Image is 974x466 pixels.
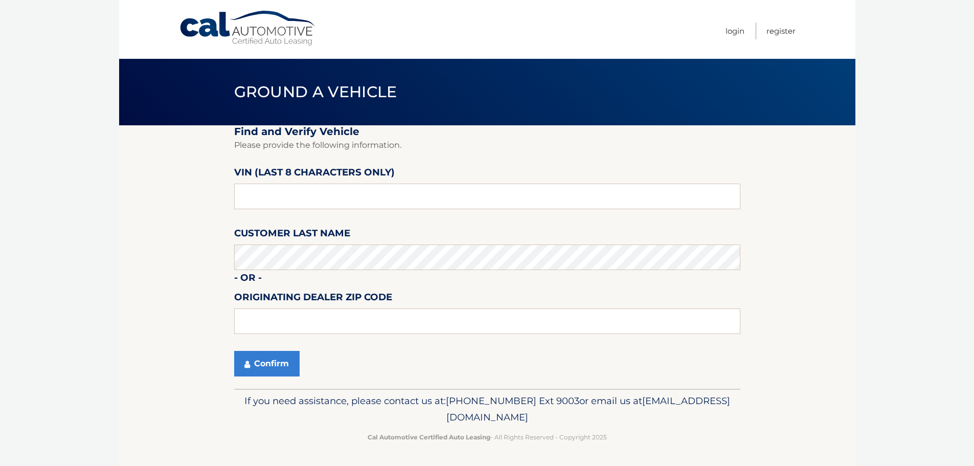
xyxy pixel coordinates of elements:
[234,125,740,138] h2: Find and Verify Vehicle
[179,10,317,47] a: Cal Automotive
[241,432,734,442] p: - All Rights Reserved - Copyright 2025
[234,165,395,184] label: VIN (last 8 characters only)
[234,138,740,152] p: Please provide the following information.
[234,226,350,245] label: Customer Last Name
[234,82,397,101] span: Ground a Vehicle
[726,23,744,39] a: Login
[234,270,262,289] label: - or -
[446,395,579,407] span: [PHONE_NUMBER] Ext 9003
[241,393,734,426] p: If you need assistance, please contact us at: or email us at
[766,23,796,39] a: Register
[234,290,392,308] label: Originating Dealer Zip Code
[234,351,300,376] button: Confirm
[368,433,490,441] strong: Cal Automotive Certified Auto Leasing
